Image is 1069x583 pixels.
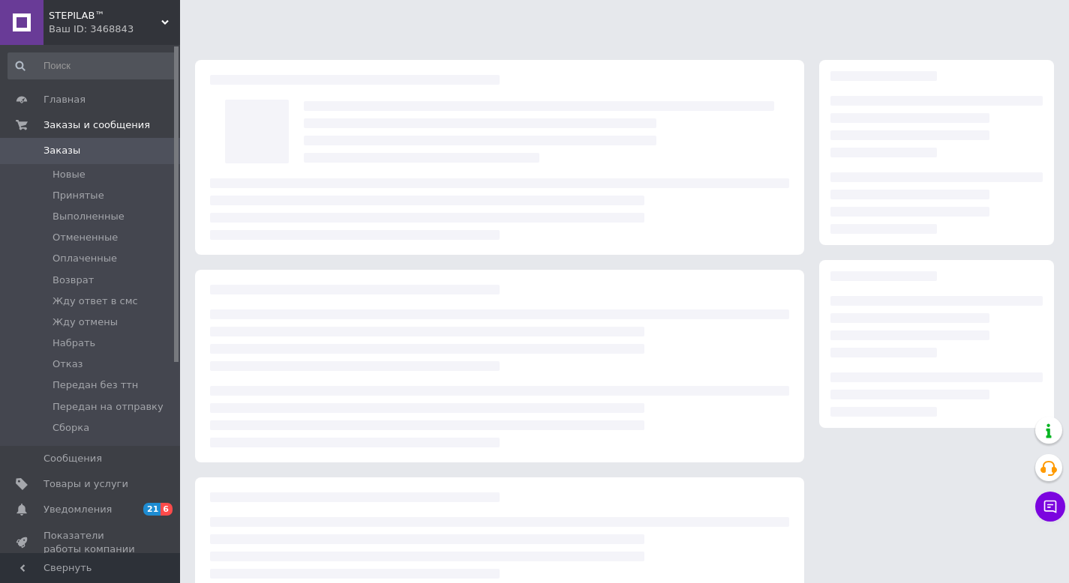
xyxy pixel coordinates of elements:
span: Отмененные [53,231,118,244]
div: Ваш ID: 3468843 [49,22,180,36]
span: Главная [44,93,86,106]
span: Уведомления [44,503,112,516]
span: Жду ответ в смс [53,294,138,308]
span: Принятые [53,189,104,202]
span: Оплаченные [53,252,117,265]
span: Жду отмены [53,315,118,329]
span: Сообщения [44,452,102,465]
span: Отказ [53,357,83,371]
span: Заказы [44,144,80,157]
span: Заказы и сообщения [44,118,150,132]
button: Чат с покупателем [1035,492,1065,522]
span: Возврат [53,274,94,287]
span: Передан без ттн [53,378,138,392]
span: Показатели работы компании [44,529,139,556]
span: Сборка [53,421,89,435]
span: Набрать [53,336,95,350]
span: Новые [53,168,86,181]
span: Товары и услуги [44,477,128,491]
span: Передан на отправку [53,400,164,414]
span: 21 [143,503,161,516]
span: Выполненные [53,210,125,223]
span: 6 [161,503,173,516]
span: STEPILAB™ [49,9,161,22]
input: Поиск [8,52,177,79]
